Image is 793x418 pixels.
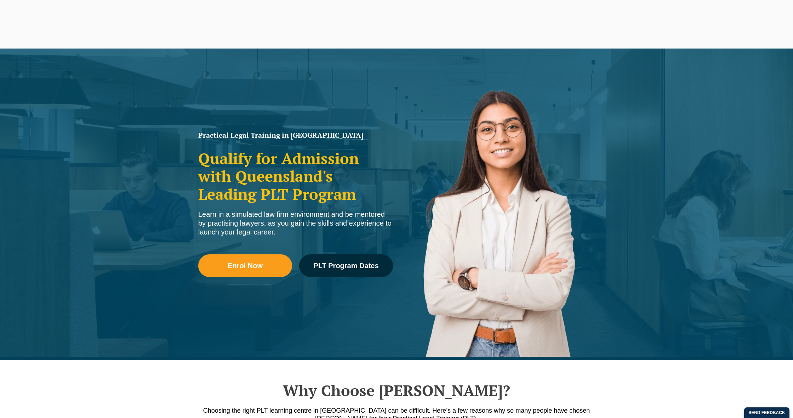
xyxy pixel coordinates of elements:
[195,382,598,399] h2: Why Choose [PERSON_NAME]?
[228,262,263,269] span: Enrol Now
[198,254,292,277] a: Enrol Now
[313,262,378,269] span: PLT Program Dates
[198,132,393,139] h1: Practical Legal Training in [GEOGRAPHIC_DATA]
[198,210,393,237] div: Learn in a simulated law firm environment and be mentored by practising lawyers, as you gain the ...
[198,149,393,203] h2: Qualify for Admission with Queensland's Leading PLT Program
[299,254,393,277] a: PLT Program Dates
